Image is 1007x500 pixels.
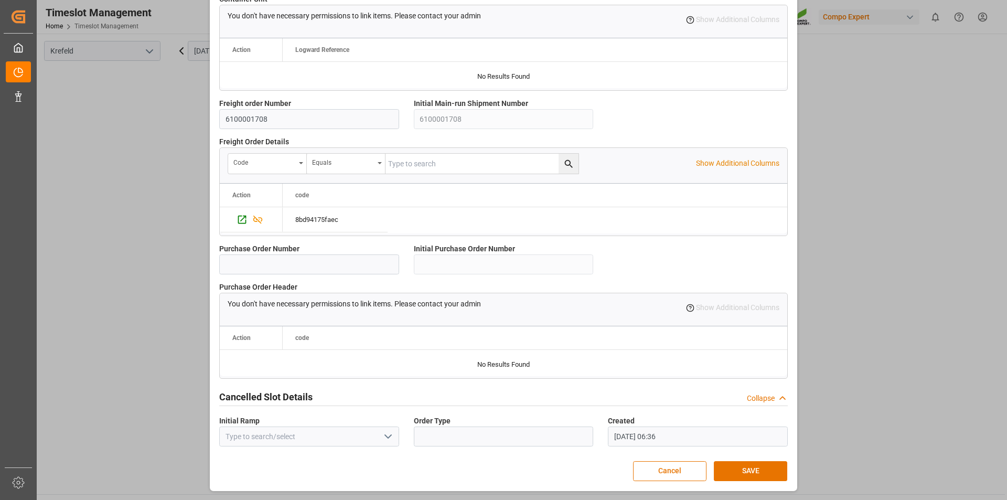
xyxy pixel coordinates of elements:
div: code [233,155,295,167]
span: Initial Main-run Shipment Number [414,98,528,109]
span: Order Type [414,416,451,427]
button: SAVE [714,461,787,481]
div: Equals [312,155,374,167]
span: Purchase Order Header [219,282,297,293]
p: Show Additional Columns [696,158,779,169]
span: Created [608,416,635,427]
div: Press SPACE to select this row. [283,207,388,232]
input: Type to search [385,154,579,174]
p: You don't have necessary permissions to link items. Please contact your admin [228,10,481,22]
span: Initial Ramp [219,416,260,427]
p: You don't have necessary permissions to link items. Please contact your admin [228,299,481,310]
div: Action [232,192,251,199]
button: open menu [228,154,307,174]
div: Press SPACE to select this row. [220,207,283,232]
div: Action [232,334,251,342]
input: DD.MM.YYYY HH:MM [608,427,788,446]
div: Action [232,46,251,54]
span: Purchase Order Number [219,243,299,254]
h2: Cancelled Slot Details [219,390,313,404]
span: Initial Purchase Order Number [414,243,515,254]
div: Collapse [747,393,775,404]
span: Freight Order Details [219,136,289,147]
span: Freight order Number [219,98,291,109]
button: open menu [307,154,385,174]
span: code [295,192,309,199]
div: 8bd94175faec [283,207,388,232]
span: Logward Reference [295,46,349,54]
button: search button [559,154,579,174]
span: code [295,334,309,342]
button: Cancel [633,461,706,481]
input: Type to search/select [219,427,399,446]
button: open menu [379,429,395,445]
